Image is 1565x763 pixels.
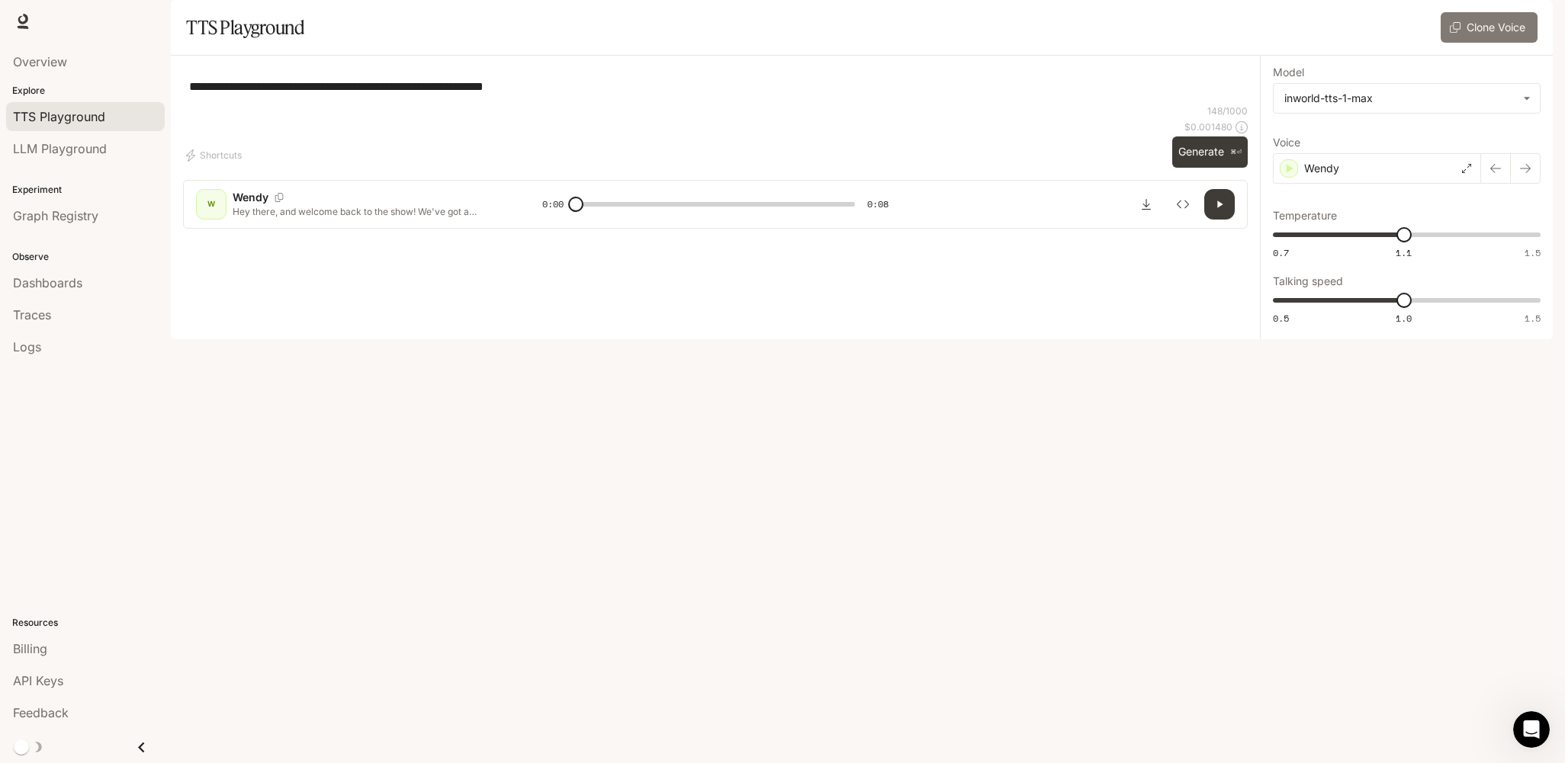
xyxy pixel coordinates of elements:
[1230,148,1242,157] p: ⌘⏎
[233,190,268,205] p: Wendy
[1273,312,1289,325] span: 0.5
[1396,312,1412,325] span: 1.0
[1131,189,1162,220] button: Download audio
[542,197,564,212] span: 0:00
[1274,84,1540,113] div: inworld-tts-1-max
[233,205,506,218] p: Hey there, and welcome back to the show! We've got a fascinating episode lined up [DATE], includi...
[1396,246,1412,259] span: 1.1
[867,197,889,212] span: 0:08
[199,192,223,216] div: W
[1304,161,1339,176] p: Wendy
[268,193,290,202] button: Copy Voice ID
[1172,136,1248,168] button: Generate⌘⏎
[1207,104,1248,117] p: 148 / 1000
[1525,246,1541,259] span: 1.5
[1513,711,1550,748] iframe: Intercom live chat
[1168,189,1198,220] button: Inspect
[1284,91,1515,106] div: inworld-tts-1-max
[1273,210,1337,221] p: Temperature
[186,12,304,43] h1: TTS Playground
[1525,312,1541,325] span: 1.5
[1441,12,1538,43] button: Clone Voice
[183,143,248,168] button: Shortcuts
[1184,120,1232,133] p: $ 0.001480
[1273,67,1304,78] p: Model
[1273,276,1343,287] p: Talking speed
[1273,246,1289,259] span: 0.7
[1273,137,1300,148] p: Voice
